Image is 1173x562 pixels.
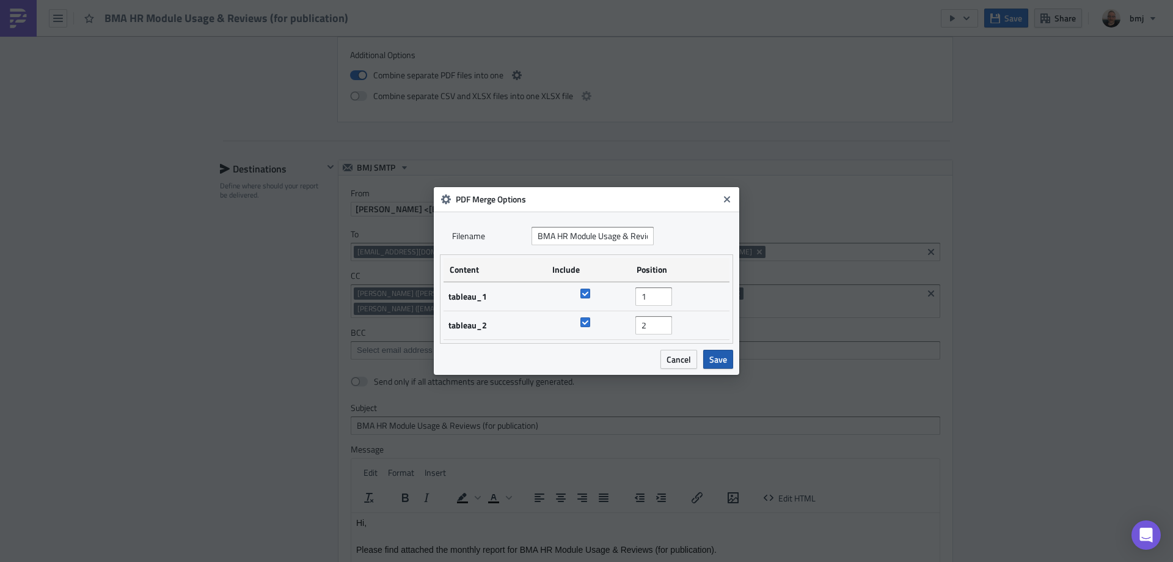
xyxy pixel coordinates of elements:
[452,227,525,245] label: Filenam﻿e
[444,282,546,311] td: tableau_1
[660,350,697,369] button: Cancel
[5,86,583,95] p: [PERSON_NAME]
[456,194,718,205] h6: PDF Merge Options
[5,5,583,15] p: Hi,
[444,258,546,282] th: Content
[703,350,733,369] button: Save
[1131,520,1161,550] div: Open Intercom Messenger
[532,227,654,245] input: merge PDF filename
[546,258,630,282] th: Include
[709,353,727,366] span: Save
[5,59,583,68] p: Kind regards,
[5,32,583,42] p: Please find attached the monthly report for BMA HR Module Usage & Reviews (for publication).
[667,353,691,366] span: Cancel
[444,311,546,340] td: tableau_2
[718,190,736,209] button: Close
[5,5,583,95] body: Rich Text Area. Press ALT-0 for help.
[630,258,729,282] th: Position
